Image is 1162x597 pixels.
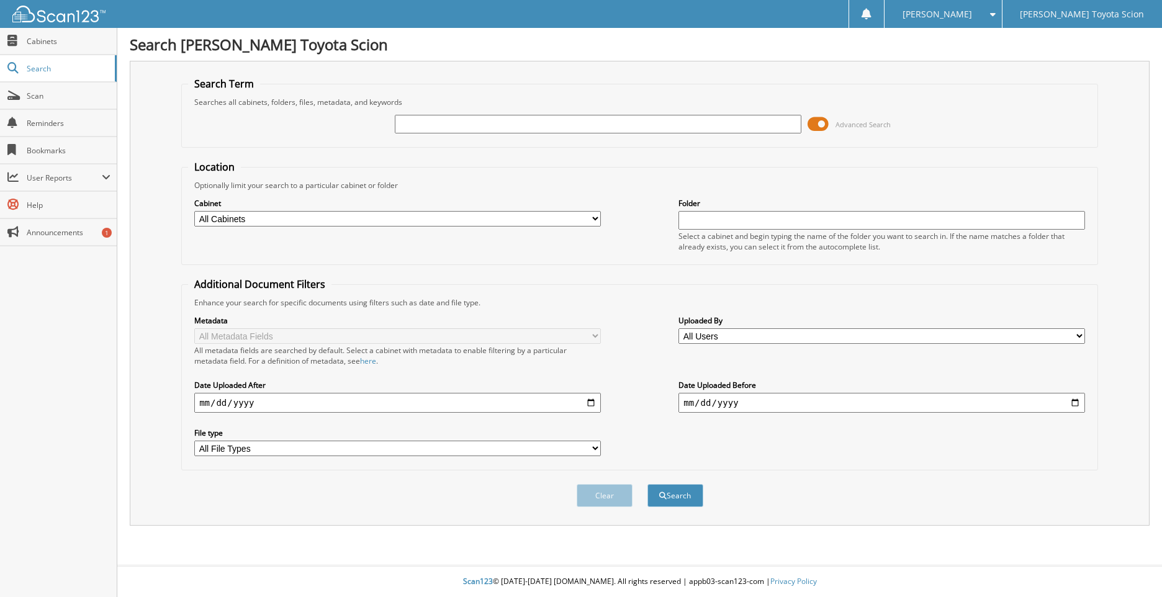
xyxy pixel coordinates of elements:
[194,393,601,413] input: start
[188,277,331,291] legend: Additional Document Filters
[188,180,1091,191] div: Optionally limit your search to a particular cabinet or folder
[188,297,1091,308] div: Enhance your search for specific documents using filters such as date and file type.
[678,380,1085,390] label: Date Uploaded Before
[188,97,1091,107] div: Searches all cabinets, folders, files, metadata, and keywords
[678,315,1085,326] label: Uploaded By
[194,380,601,390] label: Date Uploaded After
[577,484,633,507] button: Clear
[647,484,703,507] button: Search
[194,198,601,209] label: Cabinet
[117,567,1162,597] div: © [DATE]-[DATE] [DOMAIN_NAME]. All rights reserved | appb03-scan123-com |
[188,160,241,174] legend: Location
[678,393,1085,413] input: end
[27,173,102,183] span: User Reports
[130,34,1150,55] h1: Search [PERSON_NAME] Toyota Scion
[194,345,601,366] div: All metadata fields are searched by default. Select a cabinet with metadata to enable filtering b...
[194,428,601,438] label: File type
[194,315,601,326] label: Metadata
[27,227,110,238] span: Announcements
[188,77,260,91] legend: Search Term
[903,11,972,18] span: [PERSON_NAME]
[770,576,817,586] a: Privacy Policy
[360,356,376,366] a: here
[102,228,112,238] div: 1
[27,63,109,74] span: Search
[27,200,110,210] span: Help
[678,198,1085,209] label: Folder
[835,120,891,129] span: Advanced Search
[1020,11,1144,18] span: [PERSON_NAME] Toyota Scion
[12,6,106,22] img: scan123-logo-white.svg
[678,231,1085,252] div: Select a cabinet and begin typing the name of the folder you want to search in. If the name match...
[463,576,493,586] span: Scan123
[27,118,110,128] span: Reminders
[27,36,110,47] span: Cabinets
[27,91,110,101] span: Scan
[27,145,110,156] span: Bookmarks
